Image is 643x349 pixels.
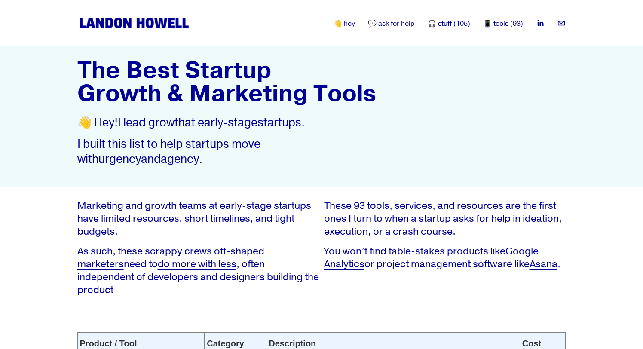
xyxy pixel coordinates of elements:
a: 💬 ask for help [368,18,415,29]
a: startups [257,115,301,130]
span: Product / Tool [80,339,137,348]
p: As such, these scrappy crews of need to , often independent of developers and designers building ... [77,245,319,297]
a: I lead growth [118,115,185,130]
img: Landon Howell [77,16,191,30]
p: 👋 Hey! at early-stage . [77,115,340,130]
p: You won’t find table-stakes products like or project management software like . [324,245,566,271]
a: 👋 hey [334,18,355,29]
a: Google Analytics [324,245,539,270]
a: Asana [530,258,557,270]
a: t-shaped marketers [77,245,264,270]
a: urgency [98,152,141,166]
span: Cost [522,339,541,348]
span: Category [207,339,244,348]
a: landon.howell@gmail.com [557,19,566,28]
p: These 93 tools, services, and resources are the first ones I turn to when a startup asks for help... [324,199,566,238]
p: Marketing and growth teams at early-stage startups have limited resources, short timelines, and t... [77,199,319,238]
a: 🎧 stuff (105) [428,18,470,29]
a: agency [161,152,199,166]
span: Description [269,339,316,348]
a: LinkedIn [536,19,545,28]
strong: The Best Startup Growth & Marketing Tools [77,55,376,109]
a: do more with less [158,258,236,270]
a: 📱 tools (93) [483,18,523,29]
p: I built this list to help startups move with and . [77,137,340,167]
